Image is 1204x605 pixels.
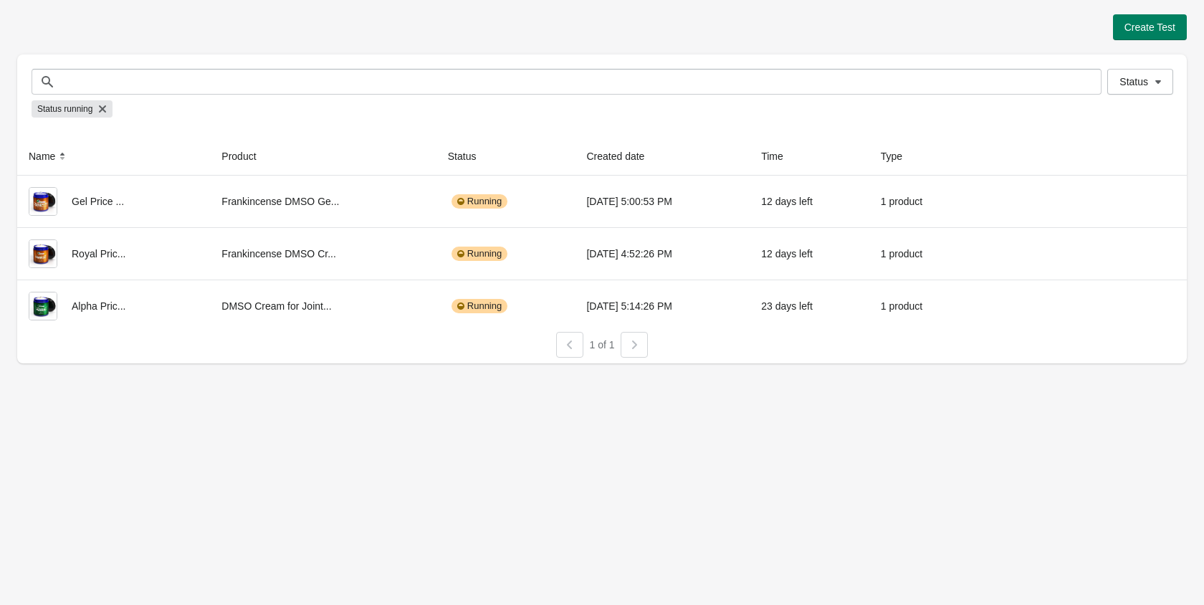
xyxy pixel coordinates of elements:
[589,339,614,351] span: 1 of 1
[29,187,199,216] div: Gel Price ...
[881,187,962,216] div: 1 product
[442,143,497,169] button: Status
[875,143,922,169] button: Type
[23,143,75,169] button: Name
[451,247,507,261] div: Running
[37,100,92,118] span: Status running
[216,143,276,169] button: Product
[1113,14,1187,40] button: Create Test
[1107,69,1173,95] button: Status
[881,239,962,268] div: 1 product
[451,299,507,313] div: Running
[586,187,738,216] div: [DATE] 5:00:53 PM
[881,292,962,320] div: 1 product
[221,187,424,216] div: Frankincense DMSO Ge...
[221,292,424,320] div: DMSO Cream for Joint...
[221,239,424,268] div: Frankincense DMSO Cr...
[761,292,858,320] div: 23 days left
[580,143,664,169] button: Created date
[14,548,60,591] iframe: chat widget
[755,143,803,169] button: Time
[586,292,738,320] div: [DATE] 5:14:26 PM
[586,239,738,268] div: [DATE] 4:52:26 PM
[761,239,858,268] div: 12 days left
[1124,22,1175,33] span: Create Test
[451,194,507,209] div: Running
[29,239,199,268] div: Royal Pric...
[761,187,858,216] div: 12 days left
[1119,76,1148,87] span: Status
[29,292,199,320] div: Alpha Pric...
